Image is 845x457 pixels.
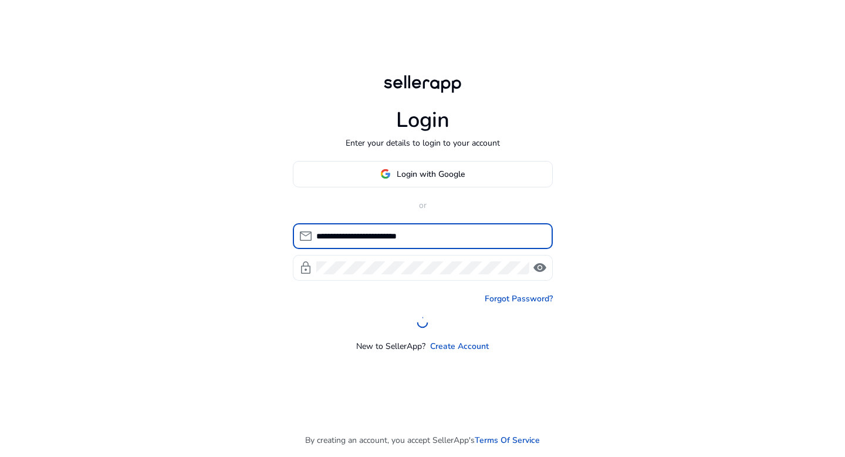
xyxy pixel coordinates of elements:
[293,161,553,187] button: Login with Google
[475,434,540,446] a: Terms Of Service
[396,107,449,133] h1: Login
[346,137,500,149] p: Enter your details to login to your account
[380,169,391,179] img: google-logo.svg
[430,340,489,352] a: Create Account
[533,261,547,275] span: visibility
[356,340,425,352] p: New to SellerApp?
[299,261,313,275] span: lock
[397,168,465,180] span: Login with Google
[299,229,313,243] span: mail
[293,199,553,211] p: or
[485,293,553,305] a: Forgot Password?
